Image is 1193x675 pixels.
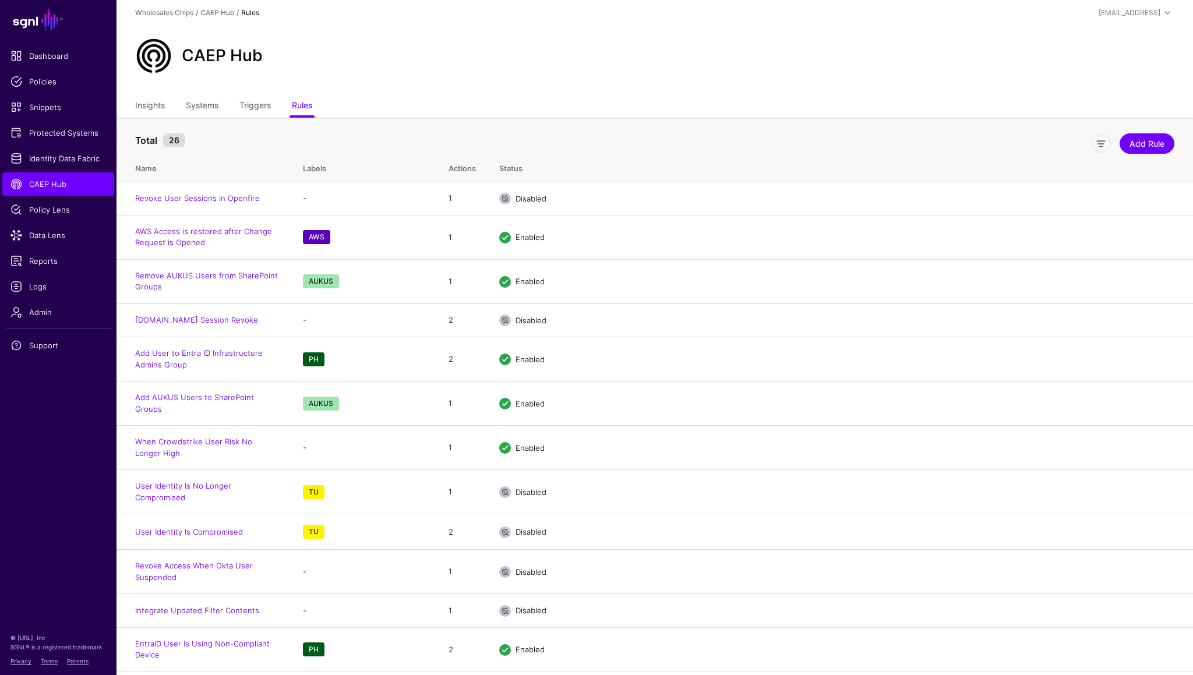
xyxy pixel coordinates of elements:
span: Enabled [516,645,545,654]
th: Name [117,151,291,182]
a: Terms [41,658,58,665]
a: CAEP Hub [200,8,234,17]
small: 26 [163,133,185,147]
td: 2 [437,514,488,550]
span: AUKUS [303,274,339,288]
div: [EMAIL_ADDRESS] [1099,8,1160,18]
span: Reports [10,255,106,267]
div: / [193,8,200,18]
span: Snippets [10,101,106,113]
a: Add User to Entra ID Infrastructure Admins Group [135,348,263,369]
a: Policies [2,70,114,93]
td: 1 [437,215,488,259]
span: PH [303,642,324,656]
a: Triggers [239,96,271,118]
span: PH [303,352,324,366]
span: Enabled [516,443,545,452]
span: Dashboard [10,50,106,62]
span: CAEP Hub [10,178,106,190]
td: 1 [437,594,488,627]
a: Patents [67,658,89,665]
a: When Crowdstrike User Risk No Longer High [135,437,252,458]
span: TU [303,525,324,539]
a: EntraID User Is Using Non-Compliant Device [135,639,270,660]
span: Enabled [516,354,545,363]
a: CAEP Hub [2,172,114,196]
span: Disabled [516,487,546,496]
td: 2 [437,303,488,337]
a: Integrate Updated Filter Contents [135,606,259,615]
span: Identity Data Fabric [10,153,106,164]
span: Logs [10,281,106,292]
td: - [291,303,437,337]
a: Reports [2,249,114,273]
span: Admin [10,306,106,318]
span: Support [10,340,106,351]
a: Data Lens [2,224,114,247]
td: 1 [437,470,488,514]
span: Enabled [516,232,545,242]
th: Labels [291,151,437,182]
a: User Identity Is Compromised [135,527,243,536]
a: Dashboard [2,44,114,68]
span: Disabled [516,606,546,615]
span: Policies [10,76,106,87]
p: © [URL], Inc [10,633,106,642]
a: Remove AUKUS Users from SharePoint Groups [135,271,278,292]
a: Wholesales Chips [135,8,193,17]
h2: CAEP Hub [182,46,263,66]
span: Disabled [516,316,546,325]
p: SGNL® is a registered trademark [10,642,106,652]
span: AUKUS [303,397,339,411]
a: Privacy [10,658,31,665]
td: 2 [437,337,488,381]
span: AWS [303,230,330,244]
span: Policy Lens [10,204,106,215]
td: 1 [437,381,488,426]
td: 2 [437,627,488,672]
a: Systems [186,96,218,118]
td: - [291,594,437,627]
a: [DOMAIN_NAME] Session Revoke [135,315,258,324]
span: Protected Systems [10,127,106,139]
strong: Rules [241,8,259,17]
span: Disabled [516,567,546,576]
span: Enabled [516,398,545,408]
th: Actions [437,151,488,182]
td: 1 [437,182,488,215]
a: User Identity Is No Longer Compromised [135,481,231,502]
td: - [291,550,437,594]
span: Disabled [516,527,546,536]
a: Add Rule [1120,133,1174,154]
a: Logs [2,275,114,298]
th: Status [488,151,1193,182]
a: AWS Access is restored after Change Request is Opened [135,227,272,248]
a: Revoke Access When Okta User Suspended [135,561,253,582]
span: TU [303,485,324,499]
td: 1 [437,426,488,470]
a: Snippets [2,96,114,119]
td: 1 [437,550,488,594]
div: / [234,8,241,18]
a: Admin [2,301,114,324]
span: Disabled [516,193,546,203]
strong: Total [135,135,157,146]
td: 1 [437,259,488,303]
a: SGNL [7,7,110,33]
a: Identity Data Fabric [2,147,114,170]
a: Add AUKUS Users to SharePoint Groups [135,393,254,414]
span: Data Lens [10,229,106,241]
span: Enabled [516,277,545,286]
a: Policy Lens [2,198,114,221]
a: Revoke User Sessions in Openfire [135,193,260,203]
td: - [291,182,437,215]
a: Insights [135,96,165,118]
a: Rules [292,96,312,118]
a: Protected Systems [2,121,114,144]
td: - [291,426,437,470]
